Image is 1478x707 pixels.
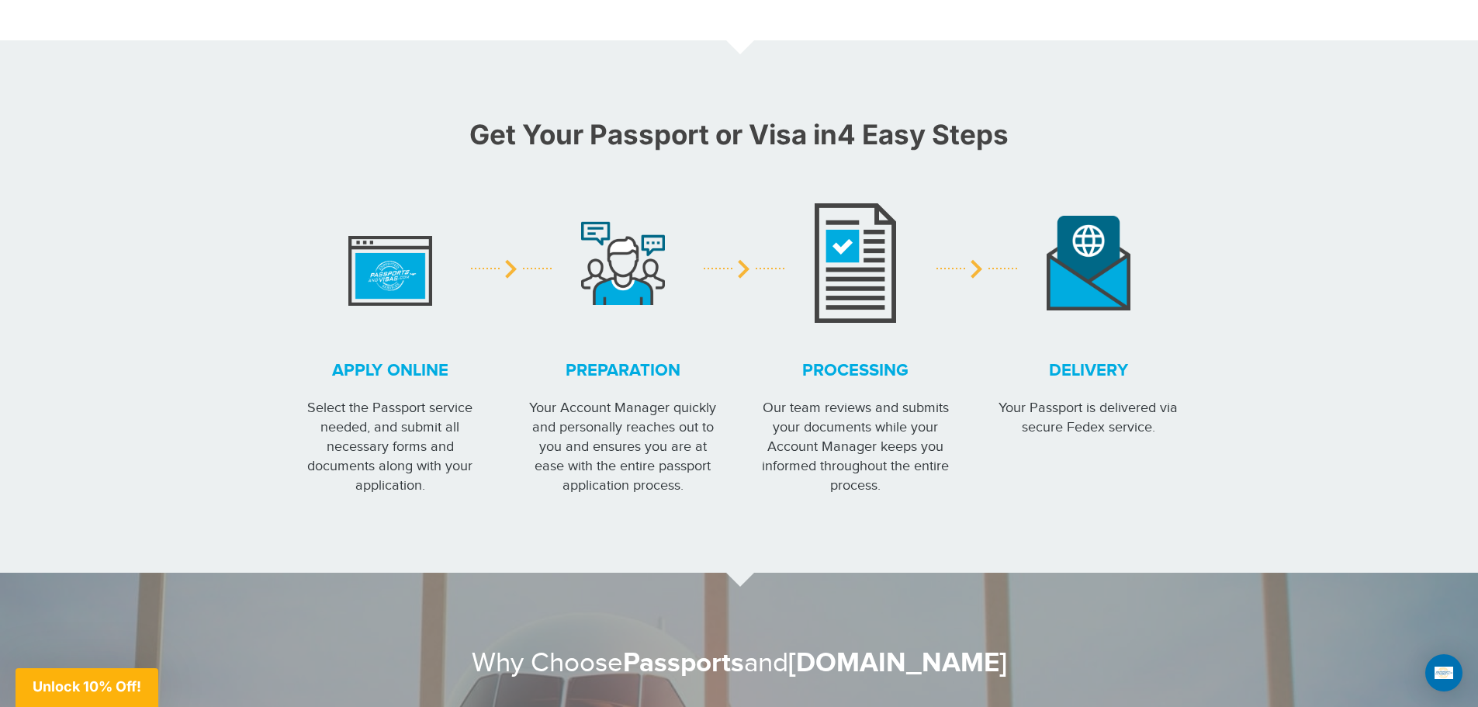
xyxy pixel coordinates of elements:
[759,359,953,383] strong: Processing
[623,646,744,680] strong: Passports
[759,398,953,495] p: Our team reviews and submits your documents while your Account Manager keeps you informed through...
[1425,654,1462,691] div: Open Intercom Messenger
[1047,216,1130,310] img: image description
[286,118,1193,151] h2: Get Your Passport or Visa in
[581,221,665,304] img: image description
[293,398,487,495] p: Select the Passport service needed, and submit all necessary forms and documents along with your ...
[274,646,1205,680] h2: Why Choose and
[992,359,1186,383] strong: Delivery
[992,398,1186,437] p: Your Passport is delivered via secure Fedex service.
[293,359,487,383] strong: Apply online
[16,668,158,707] div: Unlock 10% Off!
[815,203,896,323] img: image description
[33,678,141,695] span: Unlock 10% Off!
[788,646,1007,680] strong: [DOMAIN_NAME]
[348,220,432,306] img: image description
[526,398,720,495] p: Your Account Manager quickly and personally reaches out to you and ensures you are at ease with t...
[837,118,1009,151] strong: 4 Easy Steps
[526,359,720,383] strong: Preparation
